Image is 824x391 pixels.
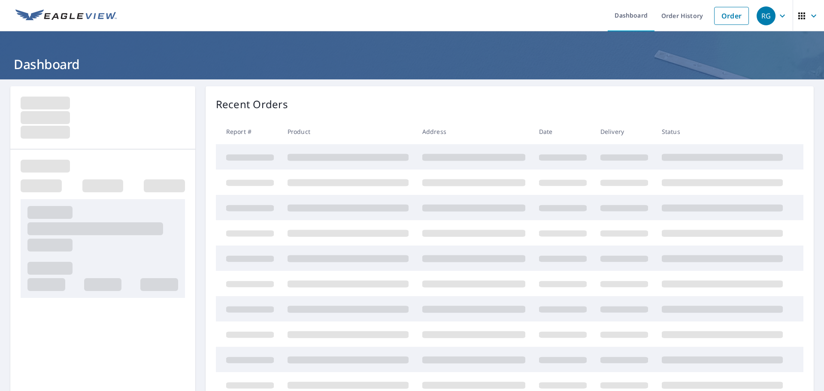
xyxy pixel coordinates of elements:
[216,119,281,144] th: Report #
[594,119,655,144] th: Delivery
[757,6,776,25] div: RG
[10,55,814,73] h1: Dashboard
[281,119,415,144] th: Product
[216,97,288,112] p: Recent Orders
[415,119,532,144] th: Address
[532,119,594,144] th: Date
[15,9,117,22] img: EV Logo
[714,7,749,25] a: Order
[655,119,790,144] th: Status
